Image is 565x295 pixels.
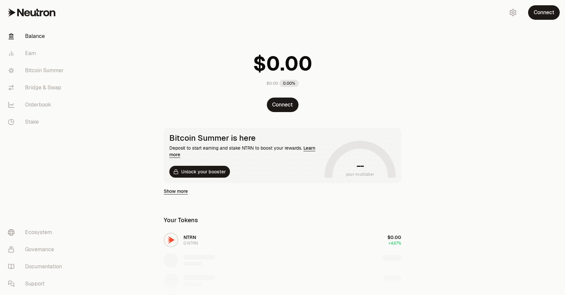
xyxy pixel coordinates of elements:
[3,241,71,258] a: Governance
[3,96,71,113] a: Orderbook
[267,81,278,86] div: $0.00
[169,145,322,158] div: Deposit to start earning and stake NTRN to boost your rewards.
[267,98,298,112] button: Connect
[164,216,198,225] div: Your Tokens
[3,62,71,79] a: Bitcoin Summer
[169,166,230,178] button: Unlock your booster
[528,5,560,20] button: Connect
[3,28,71,45] a: Balance
[164,188,188,194] a: Show more
[3,45,71,62] a: Earn
[3,79,71,96] a: Bridge & Swap
[3,113,71,131] a: Stake
[3,224,71,241] a: Ecosystem
[279,80,299,87] div: 0.00%
[346,171,375,178] span: your multiplier
[3,275,71,292] a: Support
[169,133,322,143] div: Bitcoin Summer is here
[356,161,364,171] h1: --
[3,258,71,275] a: Documentation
